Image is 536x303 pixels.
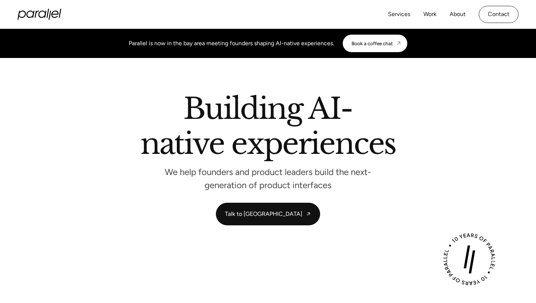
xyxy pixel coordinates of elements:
[396,40,401,46] img: CTA arrow image
[18,9,61,20] a: home
[351,40,393,46] div: Book a coffee chat
[479,6,518,23] a: Contact
[159,169,377,188] p: We help founders and product leaders build the next-generation of product interfaces
[60,94,476,161] h2: Building AI-native experiences
[423,9,436,20] a: Work
[129,39,334,48] div: Parallel is now in the bay area meeting founders shaping AI-native experiences.
[343,35,407,52] a: Book a coffee chat
[450,9,466,20] a: About
[388,9,410,20] a: Services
